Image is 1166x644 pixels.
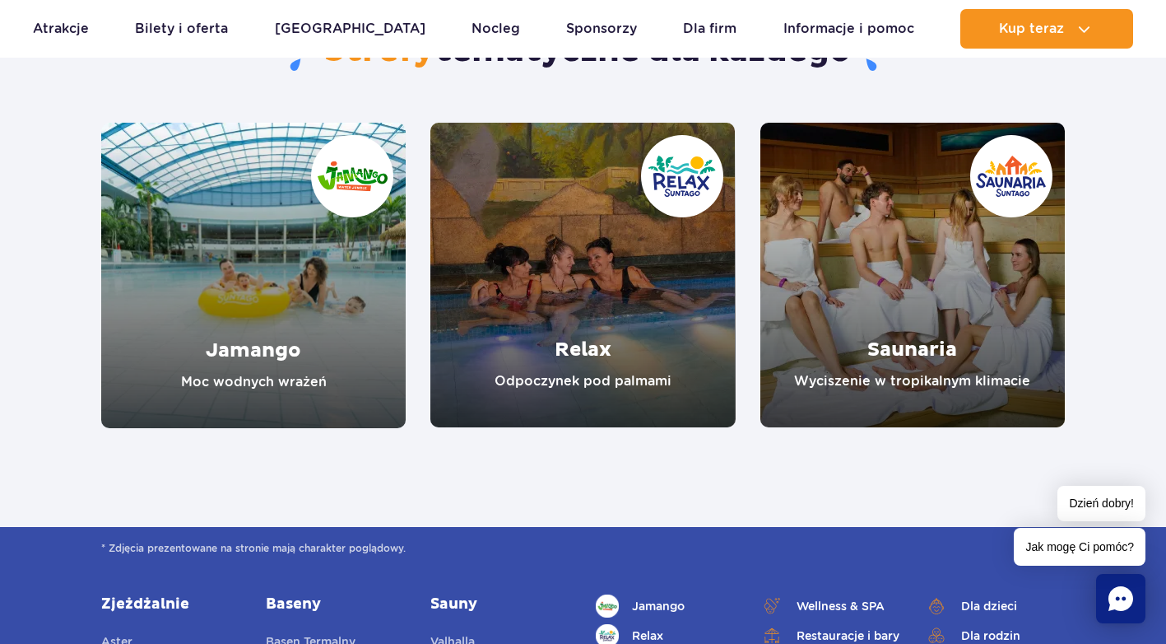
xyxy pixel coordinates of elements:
span: * Zdjęcia prezentowane na stronie mają charakter poglądowy. [101,540,1065,557]
div: Chat [1096,574,1145,623]
span: Dzień dobry! [1057,486,1145,521]
a: Sauny [430,595,570,614]
a: Dla dzieci [925,595,1065,618]
button: Kup teraz [960,9,1133,49]
a: Dla firm [683,9,736,49]
a: Jamango [101,123,406,428]
a: Zjeżdżalnie [101,595,241,614]
a: Saunaria [760,123,1065,427]
a: Nocleg [472,9,520,49]
a: Atrakcje [33,9,89,49]
a: [GEOGRAPHIC_DATA] [275,9,425,49]
span: Kup teraz [999,21,1064,36]
a: Wellness & SPA [760,595,900,618]
a: Jamango [596,595,736,618]
span: Jak mogę Ci pomóc? [1014,528,1145,566]
a: Bilety i oferta [135,9,228,49]
a: Informacje i pomoc [783,9,914,49]
a: Sponsorzy [566,9,637,49]
span: Wellness & SPA [797,597,885,615]
a: Baseny [266,595,406,614]
span: Jamango [632,597,685,615]
a: Relax [430,123,735,427]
